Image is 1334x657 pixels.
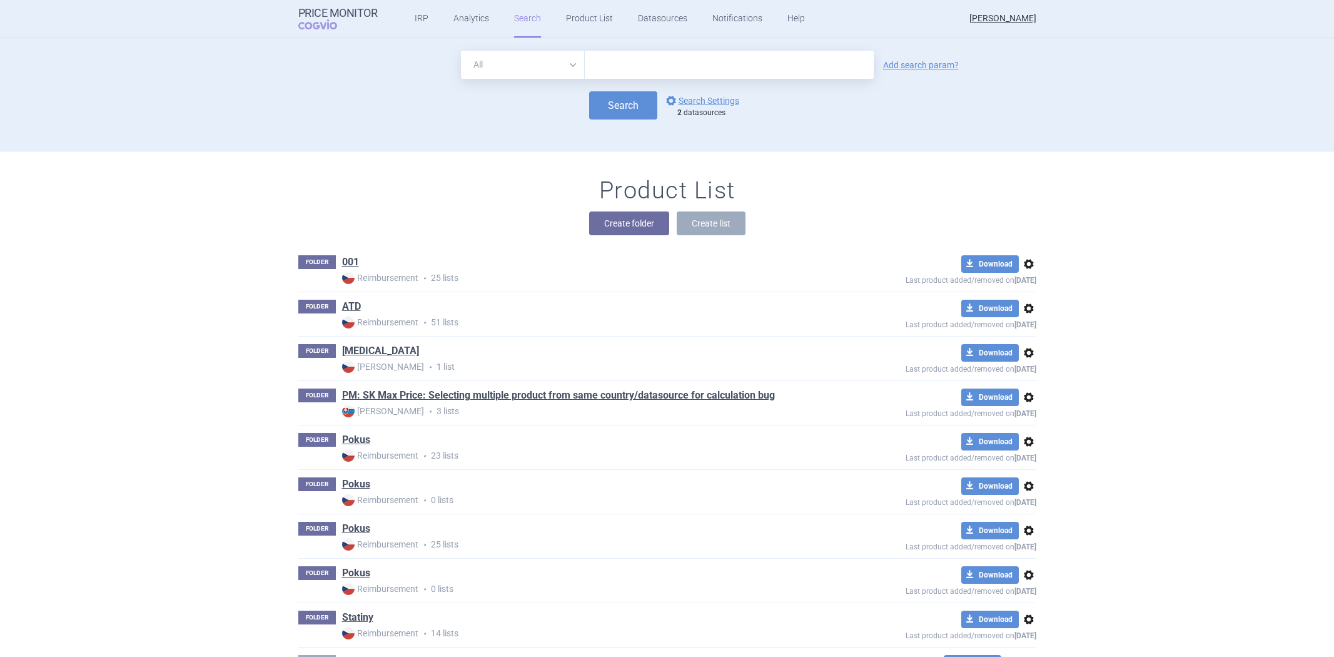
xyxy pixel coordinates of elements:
[342,433,370,447] a: Pokus
[1014,365,1036,374] strong: [DATE]
[342,405,355,417] img: SK
[342,316,418,328] strong: Reimbursement
[815,317,1036,329] p: Last product added/removed on
[961,611,1019,628] button: Download
[342,538,418,551] strong: Reimbursement
[961,389,1019,406] button: Download
[342,583,418,595] strong: Reimbursement
[961,566,1019,584] button: Download
[815,539,1036,551] p: Last product added/removed on
[342,389,775,405] h1: PM: SK Max Price: Selecting multiple product from same country/datasource for calculation bug
[342,449,418,462] strong: Reimbursement
[298,7,378,31] a: Price MonitorCOGVIO
[1014,498,1036,507] strong: [DATE]
[677,211,745,235] button: Create list
[342,272,815,285] p: 25 lists
[342,344,419,358] a: [MEDICAL_DATA]
[418,628,431,640] i: •
[298,255,336,269] p: FOLDER
[342,477,370,494] h1: Pokus
[342,611,373,627] h1: Statiny
[589,91,657,120] button: Search
[815,584,1036,596] p: Last product added/removed on
[342,449,815,462] p: 23 lists
[342,566,370,580] a: Pokus
[342,433,370,449] h1: Pokus
[342,389,775,402] a: PM: SK Max Price: Selecting multiple product from same country/datasource for calculation bug
[664,93,739,108] a: Search Settings
[815,273,1036,285] p: Last product added/removed on
[418,317,431,329] i: •
[342,360,355,373] img: CZ
[815,628,1036,640] p: Last product added/removed on
[298,389,336,402] p: FOLDER
[342,316,815,329] p: 51 lists
[342,538,815,551] p: 25 lists
[298,611,336,624] p: FOLDER
[418,494,431,507] i: •
[298,433,336,447] p: FOLDER
[342,405,815,418] p: 3 lists
[342,316,355,328] img: CZ
[298,566,336,580] p: FOLDER
[589,211,669,235] button: Create folder
[342,255,359,272] h1: 001
[342,494,815,507] p: 0 lists
[298,477,336,491] p: FOLDER
[418,450,431,462] i: •
[418,539,431,551] i: •
[342,611,373,624] a: Statiny
[342,344,419,360] h1: Humira
[961,522,1019,539] button: Download
[961,255,1019,273] button: Download
[342,272,418,284] strong: Reimbursement
[342,627,815,640] p: 14 lists
[298,300,336,313] p: FOLDER
[1014,542,1036,551] strong: [DATE]
[342,494,418,506] strong: Reimbursement
[1014,409,1036,418] strong: [DATE]
[342,627,355,639] img: CZ
[424,361,437,374] i: •
[342,405,424,417] strong: [PERSON_NAME]
[342,360,815,374] p: 1 list
[677,108,682,117] strong: 2
[342,477,370,491] a: Pokus
[298,522,336,536] p: FOLDER
[424,405,437,418] i: •
[418,583,431,596] i: •
[815,495,1036,507] p: Last product added/removed on
[1014,631,1036,640] strong: [DATE]
[342,494,355,506] img: CZ
[815,451,1036,462] p: Last product added/removed on
[1014,454,1036,462] strong: [DATE]
[418,272,431,285] i: •
[342,522,370,538] h1: Pokus
[961,344,1019,362] button: Download
[342,538,355,551] img: CZ
[677,108,745,118] div: datasources
[298,7,378,19] strong: Price Monitor
[1014,276,1036,285] strong: [DATE]
[342,522,370,536] a: Pokus
[599,176,735,205] h1: Product List
[342,627,418,639] strong: Reimbursement
[342,300,361,316] h1: ATD
[298,344,336,358] p: FOLDER
[298,19,355,29] span: COGVIO
[342,360,424,373] strong: [PERSON_NAME]
[961,300,1019,317] button: Download
[1014,320,1036,329] strong: [DATE]
[815,362,1036,374] p: Last product added/removed on
[342,255,359,269] a: 001
[961,477,1019,495] button: Download
[342,583,355,595] img: CZ
[342,449,355,462] img: CZ
[342,300,361,313] a: ATD
[342,566,370,583] h1: Pokus
[883,61,959,69] a: Add search param?
[342,272,355,284] img: CZ
[1014,587,1036,596] strong: [DATE]
[961,433,1019,451] button: Download
[342,583,815,596] p: 0 lists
